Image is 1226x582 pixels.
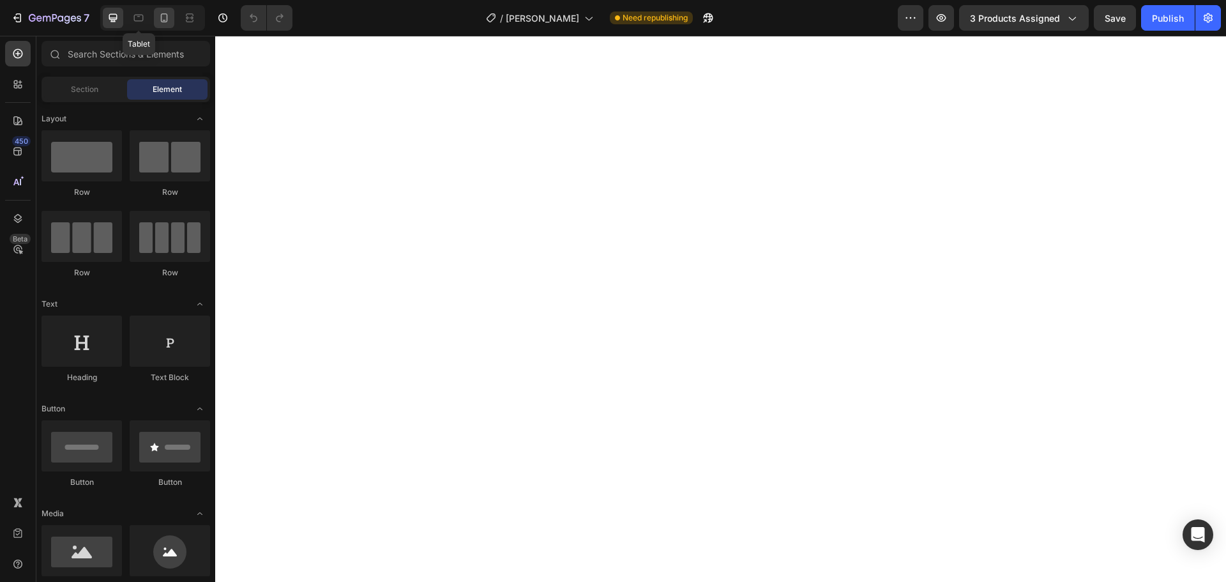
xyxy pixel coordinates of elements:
[42,41,210,66] input: Search Sections & Elements
[623,12,688,24] span: Need republishing
[1141,5,1195,31] button: Publish
[1094,5,1136,31] button: Save
[84,10,89,26] p: 7
[42,113,66,125] span: Layout
[42,508,64,519] span: Media
[10,234,31,244] div: Beta
[1152,11,1184,25] div: Publish
[130,372,210,383] div: Text Block
[71,84,98,95] span: Section
[42,372,122,383] div: Heading
[42,187,122,198] div: Row
[42,403,65,415] span: Button
[241,5,292,31] div: Undo/Redo
[42,477,122,488] div: Button
[215,36,1226,582] iframe: Design area
[153,84,182,95] span: Element
[130,477,210,488] div: Button
[42,267,122,279] div: Row
[190,399,210,419] span: Toggle open
[12,136,31,146] div: 450
[959,5,1089,31] button: 3 products assigned
[130,187,210,198] div: Row
[190,503,210,524] span: Toggle open
[42,298,57,310] span: Text
[970,11,1060,25] span: 3 products assigned
[1105,13,1126,24] span: Save
[5,5,95,31] button: 7
[190,109,210,129] span: Toggle open
[130,267,210,279] div: Row
[1183,519,1213,550] div: Open Intercom Messenger
[506,11,579,25] span: [PERSON_NAME]
[500,11,503,25] span: /
[190,294,210,314] span: Toggle open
